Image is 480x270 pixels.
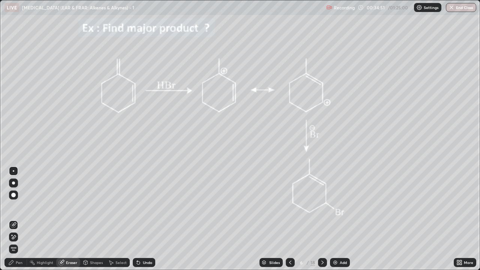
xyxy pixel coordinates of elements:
img: add-slide-button [332,259,338,265]
div: Select [115,261,127,264]
div: Eraser [66,261,77,264]
p: Recording [334,5,355,10]
p: Settings [424,6,438,9]
div: 6 [298,260,305,265]
span: Erase all [9,247,18,251]
div: Shapes [90,261,103,264]
div: Pen [16,261,22,264]
p: LIVE [7,4,17,10]
div: More [464,261,473,264]
img: recording.375f2c34.svg [326,4,332,10]
div: 18 [310,259,315,266]
div: Undo [143,261,152,264]
div: Add [340,261,347,264]
div: Highlight [37,261,53,264]
div: / [307,260,309,265]
img: class-settings-icons [416,4,422,10]
div: Slides [269,261,280,264]
p: [MEDICAL_DATA] (EAR & FRAR: Alkenes & Alkynes) - 1 [22,4,134,10]
img: end-class-cross [448,4,454,10]
button: End Class [446,3,476,12]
